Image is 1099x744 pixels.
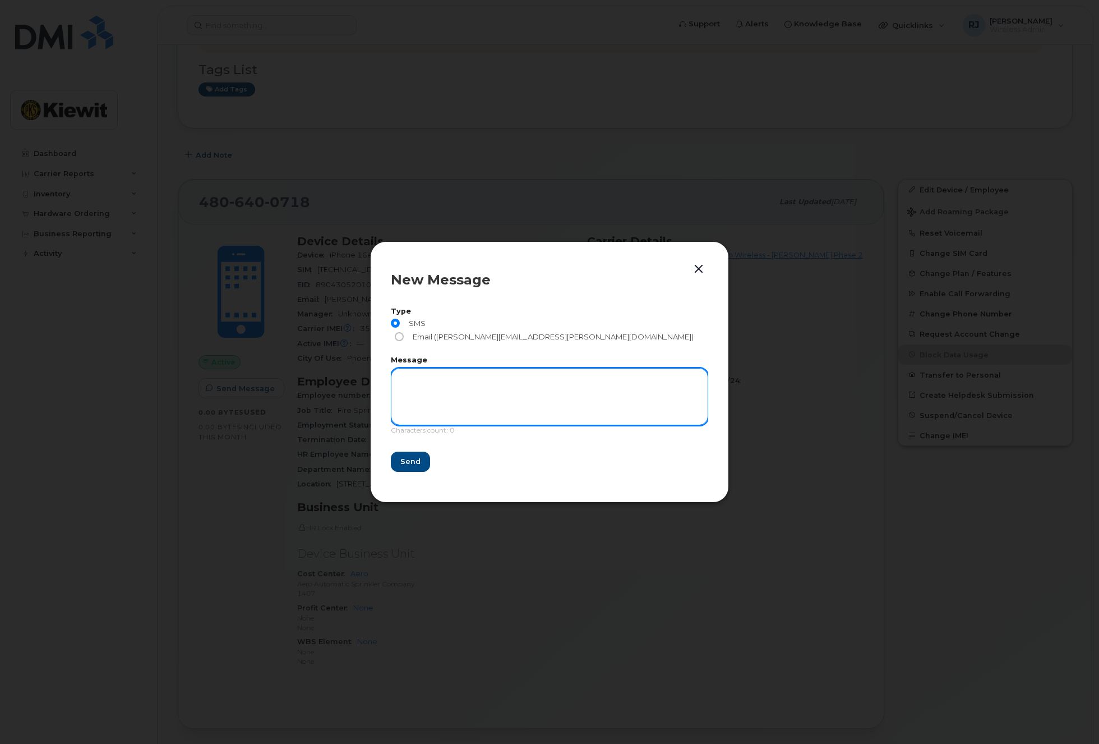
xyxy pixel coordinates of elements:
input: Email ([PERSON_NAME][EMAIL_ADDRESS][PERSON_NAME][DOMAIN_NAME]) [395,332,404,341]
label: Type [391,308,708,315]
div: Characters count: 0 [391,425,708,442]
span: Email ([PERSON_NAME][EMAIL_ADDRESS][PERSON_NAME][DOMAIN_NAME]) [408,332,694,341]
div: New Message [391,273,708,287]
span: SMS [404,319,426,328]
button: Send [391,452,430,472]
input: SMS [391,319,400,328]
label: Message [391,357,708,364]
span: Send [400,456,421,467]
iframe: Messenger Launcher [1050,695,1091,736]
